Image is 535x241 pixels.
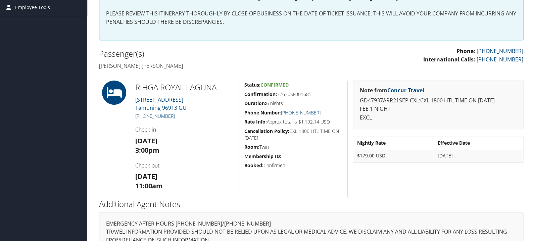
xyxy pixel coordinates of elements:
strong: Rate Info: [244,118,266,125]
h2: RIHGA ROYAL LAGUNA [135,82,234,93]
h4: Check-in [135,126,234,133]
h5: Confirmed [244,162,342,169]
strong: 11:00am [135,181,163,190]
h5: CXL 1800 HTL TIME ON [DATE] [244,128,342,141]
h5: 6 nights [244,100,342,107]
strong: Note from [360,87,424,94]
h5: 37630SF001685 [244,91,342,98]
strong: Duration: [244,100,266,106]
strong: 3:00pm [135,146,159,155]
a: [PHONE_NUMBER] [281,109,320,116]
a: [PHONE_NUMBER] [477,47,523,55]
span: Confirmed [260,82,288,88]
strong: Phone: [456,47,475,55]
th: Nightly Rate [354,137,434,149]
strong: [DATE] [135,172,157,181]
th: Effective Date [434,137,522,149]
a: [STREET_ADDRESS]Tamuning 96913 GU [135,96,187,111]
strong: Cancellation Policy: [244,128,289,134]
strong: Membership ID: [244,153,281,159]
a: [PHONE_NUMBER] [477,56,523,63]
h4: [PERSON_NAME] [PERSON_NAME] [99,62,306,69]
strong: Phone Number: [244,109,281,116]
p: GD47937ARR21SEP CXL:CXL 1800 HTL TIME ON [DATE] FEE 1 NIGHT EXCL [360,96,516,122]
p: PLEASE REVIEW THIS ITINERARY THOROUGHLY BY CLOSE OF BUSINESS ON THE DATE OF TICKET ISSUANCE. THIS... [106,9,516,27]
strong: [DATE] [135,136,157,145]
h2: Additional Agent Notes [99,198,523,210]
h5: Twin [244,144,342,150]
strong: Booked: [244,162,263,168]
h2: Passenger(s) [99,48,306,59]
h4: Check-out [135,162,234,169]
strong: International Calls: [423,56,475,63]
strong: Confirmation: [244,91,277,97]
td: [DATE] [434,150,522,162]
a: Concur Travel [387,87,424,94]
strong: Room: [244,144,259,150]
a: [PHONE_NUMBER] [135,113,175,119]
strong: Status: [244,82,260,88]
td: $179.00 USD [354,150,434,162]
h5: Approx total is $1,192.14 USD [244,118,342,125]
